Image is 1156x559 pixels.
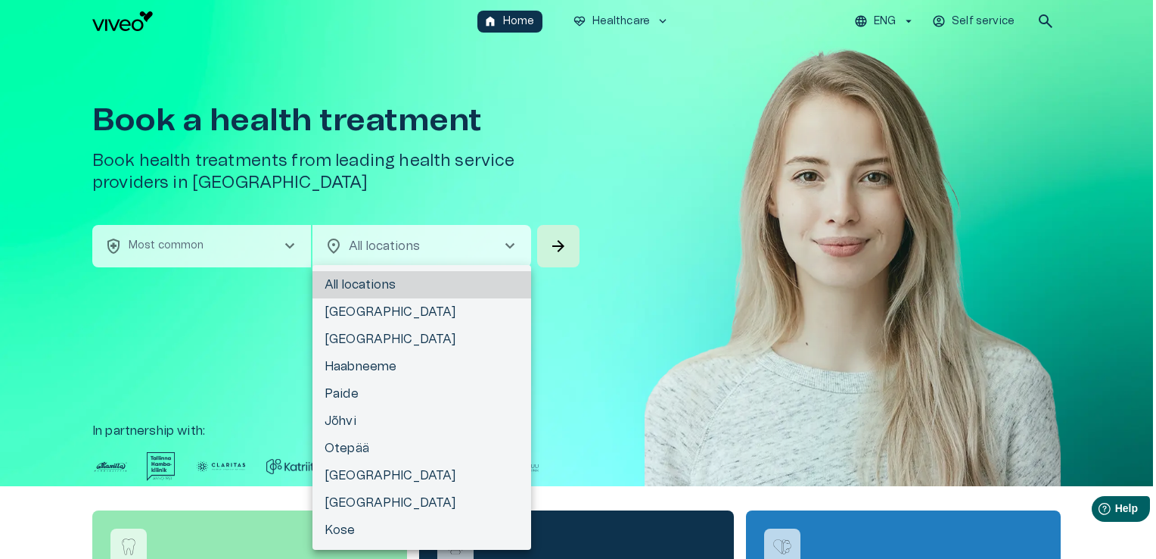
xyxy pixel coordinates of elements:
[312,380,531,408] li: Paide
[312,489,531,517] li: [GEOGRAPHIC_DATA]
[312,326,531,353] li: [GEOGRAPHIC_DATA]
[312,353,531,380] li: Haabneeme
[312,298,531,326] li: [GEOGRAPHIC_DATA]
[312,408,531,435] li: Jõhvi
[1038,490,1156,532] iframe: Help widget launcher
[312,435,531,462] li: Otepää
[312,271,531,298] li: All locations
[312,462,531,489] li: [GEOGRAPHIC_DATA]
[312,517,531,544] li: Kose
